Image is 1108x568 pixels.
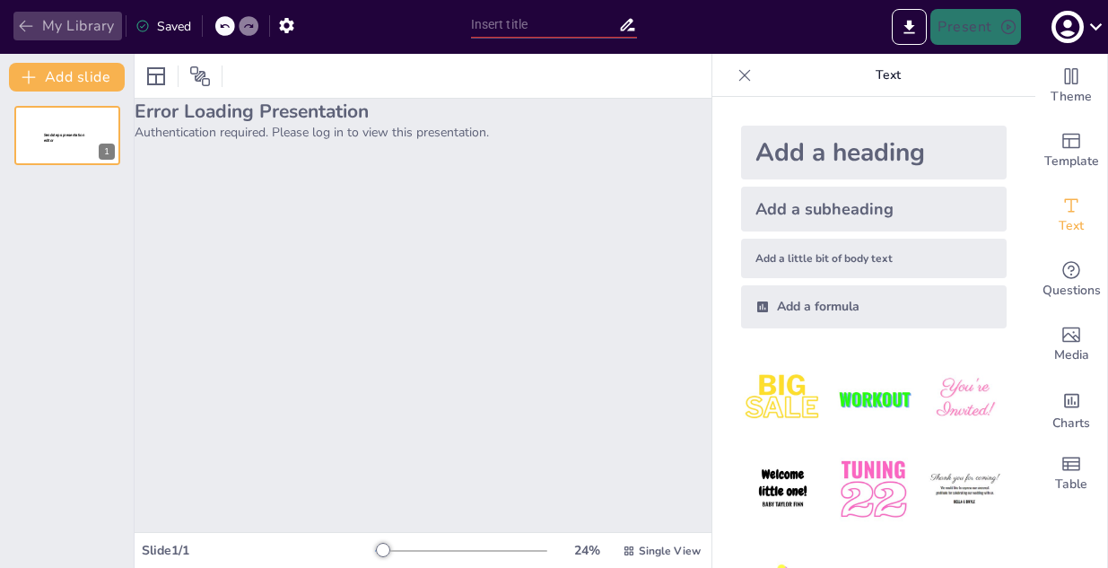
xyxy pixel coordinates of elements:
div: Change the overall theme [1035,54,1107,118]
button: Add slide [9,63,125,92]
div: Get real-time input from your audience [1035,248,1107,312]
div: Add a heading [741,126,1007,179]
div: Add text boxes [1035,183,1107,248]
button: My Library [13,12,122,40]
div: Add charts and graphs [1035,377,1107,441]
div: Add a subheading [741,187,1007,232]
p: Authentication required. Please log in to view this presentation. [135,124,711,141]
span: Position [189,66,211,87]
div: Saved [135,18,191,35]
img: 5.jpeg [832,448,915,531]
span: Questions [1043,281,1101,301]
span: Template [1044,152,1099,171]
div: 1 [99,144,115,160]
div: 24 % [565,542,608,559]
p: Text [759,54,1017,97]
input: Insert title [471,12,619,38]
div: Add images, graphics, shapes or video [1035,312,1107,377]
div: Add a formula [741,285,1007,328]
span: Table [1055,475,1087,494]
img: 1.jpeg [741,357,824,441]
img: 3.jpeg [923,357,1007,441]
img: 2.jpeg [832,357,915,441]
div: Add a little bit of body text [741,239,1007,278]
span: Single View [639,544,701,558]
img: 6.jpeg [923,448,1007,531]
span: Theme [1051,87,1092,107]
img: 4.jpeg [741,448,824,531]
div: Add a table [1035,441,1107,506]
div: Slide 1 / 1 [142,542,375,559]
h2: Error Loading Presentation [135,99,711,124]
span: Media [1054,345,1089,365]
span: Text [1059,216,1084,236]
div: Add ready made slides [1035,118,1107,183]
button: Present [930,9,1020,45]
span: Sendsteps presentation editor [44,133,84,143]
button: Export to PowerPoint [892,9,927,45]
span: Charts [1052,414,1090,433]
div: 1 [14,106,120,165]
div: Layout [142,62,170,91]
